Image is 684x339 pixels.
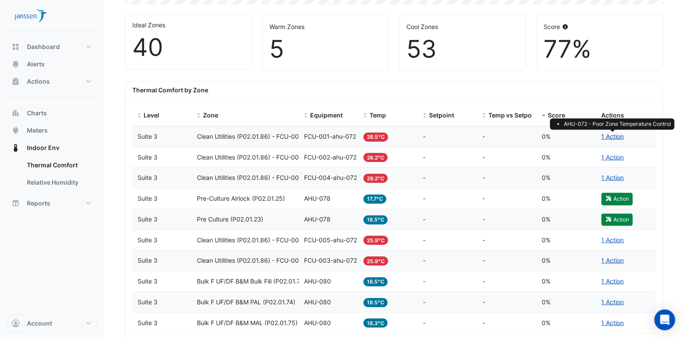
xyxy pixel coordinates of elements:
[27,199,50,208] span: Reports
[423,319,426,326] span: -
[370,111,386,119] span: Temp
[27,77,50,86] span: Actions
[363,298,388,307] span: 18.5°C
[304,153,357,161] span: FCU-002-ahu-072
[363,153,388,162] span: 26.2°C
[27,42,60,51] span: Dashboard
[132,33,244,62] div: 40
[602,153,624,161] a: 1 Action
[423,236,426,244] span: -
[137,133,157,140] span: Suite 3
[602,319,624,326] a: 1 Action
[483,236,485,244] span: -
[197,319,298,326] span: Bulk F UF/DF B&M MAL (P02.01.75)
[11,77,20,86] app-icon: Actions
[542,215,551,223] span: 0%
[542,236,551,244] span: 0%
[542,133,551,140] span: 0%
[483,174,485,181] span: -
[363,133,388,142] span: 26.5°C
[144,111,159,119] span: Level
[423,153,426,161] span: -
[304,236,357,244] span: FCU-005-ahu-072
[137,215,157,223] span: Suite 3
[363,257,388,266] span: 25.9°C
[27,143,59,152] span: Indoor Env
[197,257,303,264] span: Clean Utilities (P02.01.86) - FCU-003
[137,257,157,264] span: Suite 3
[7,122,97,139] button: Meters
[423,215,426,223] span: -
[197,236,303,244] span: Clean Utilities (P02.01.86) - FCU-005
[20,156,97,174] a: Thermal Comfort
[423,195,426,202] span: -
[407,22,519,31] div: Cool Zones
[203,111,218,119] span: Zone
[363,215,388,225] span: 18.5°C
[197,195,285,202] span: Pre-Culture Airlock (P02.01.25)
[304,174,357,181] span: FCU-004-ahu-072
[197,298,295,306] span: Bulk F UF/DF B&M PAL (P02.01.74)
[423,133,426,140] span: -
[423,298,426,306] span: -
[304,133,356,140] span: FCU-001-ahu-072
[602,236,624,244] a: 1 Action
[483,277,485,285] span: -
[483,153,485,161] span: -
[483,257,485,264] span: -
[483,298,485,306] span: -
[542,319,551,326] span: 0%
[542,195,551,202] span: 0%
[137,319,157,326] span: Suite 3
[542,277,551,285] span: 0%
[363,277,388,287] span: 18.5°C
[602,214,633,226] button: Action
[11,199,20,208] app-icon: Reports
[363,236,388,245] span: 25.9°C
[304,215,331,223] span: AHU-078
[137,174,157,181] span: Suite 3
[602,193,633,205] button: Action
[483,319,485,326] span: -
[542,298,551,306] span: 0%
[197,215,263,223] span: Pre Culture (P02.01.23)
[483,133,485,140] span: -
[197,153,302,161] span: Clean Utilities (P02.01.86) - FCU-002
[27,60,45,68] span: Alerts
[7,139,97,156] button: Indoor Env
[304,257,357,264] span: FCU-003-ahu-072
[363,195,386,204] span: 17.7°C
[542,174,551,181] span: 0%
[602,111,625,119] span: Actions
[602,298,624,306] a: 1 Action
[602,133,624,140] a: 1 Action
[27,109,47,117] span: Charts
[269,35,381,64] div: 5
[363,174,388,183] span: 29.2°C
[304,195,331,202] span: AHU-078
[407,35,519,64] div: 53
[602,257,624,264] a: 1 Action
[363,319,388,328] span: 18.3°C
[310,111,343,119] span: Equipment
[542,153,551,161] span: 0%
[11,109,20,117] app-icon: Charts
[132,86,208,94] b: Thermal Comfort by Zone
[7,315,97,332] button: Account
[11,60,20,68] app-icon: Alerts
[7,195,97,212] button: Reports
[137,236,157,244] span: Suite 3
[483,195,485,202] span: -
[137,195,157,202] span: Suite 3
[304,319,331,326] span: AHU-080
[132,20,244,29] div: Ideal Zones
[11,42,20,51] app-icon: Dashboard
[544,22,656,31] div: Score
[655,310,675,330] div: Open Intercom Messenger
[544,35,656,64] div: 77%
[27,126,48,135] span: Meters
[602,277,624,285] a: 1 Action
[304,298,331,306] span: AHU-080
[429,111,455,119] span: Setpoint
[269,22,381,31] div: Warm Zones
